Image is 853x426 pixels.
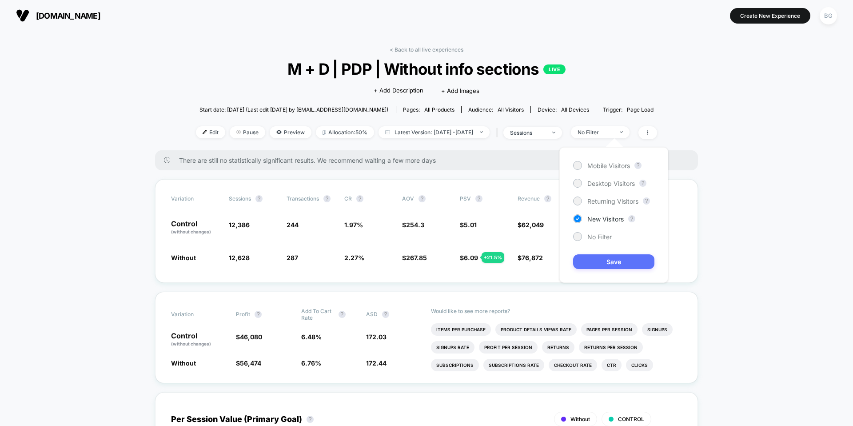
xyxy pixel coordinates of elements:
[549,359,597,371] li: Checkout Rate
[627,106,654,113] span: Page Load
[639,180,646,187] button: ?
[441,87,479,94] span: + Add Images
[236,333,262,341] span: $
[820,7,837,24] div: BG
[570,416,590,422] span: Without
[240,359,261,367] span: 56,474
[229,221,250,229] span: 12,386
[301,333,322,341] span: 6.48 %
[542,341,574,354] li: Returns
[479,341,538,354] li: Profit Per Session
[171,308,220,321] span: Variation
[581,323,638,336] li: Pages Per Session
[518,195,540,202] span: Revenue
[179,157,680,164] span: There are still no statistically significant results. We recommend waiting a few more days
[464,221,477,229] span: 5.01
[530,106,596,113] span: Device:
[203,130,207,134] img: edit
[603,106,654,113] div: Trigger:
[287,221,299,229] span: 244
[402,221,424,229] span: $
[620,131,623,133] img: end
[495,323,577,336] li: Product Details Views Rate
[419,195,426,202] button: ?
[323,195,331,202] button: ?
[344,254,364,261] span: 2.27 %
[628,215,635,222] button: ?
[424,106,454,113] span: all products
[402,195,414,202] span: AOV
[552,132,555,133] img: end
[240,333,262,341] span: 46,080
[587,180,635,187] span: Desktop Visitors
[229,195,251,202] span: Sessions
[483,359,544,371] li: Subscriptions Rate
[255,311,262,318] button: ?
[379,126,490,138] span: Latest Version: [DATE] - [DATE]
[196,126,225,138] span: Edit
[13,8,103,23] button: [DOMAIN_NAME]
[544,195,551,202] button: ?
[464,254,478,261] span: 6.09
[366,333,387,341] span: 172.03
[270,126,311,138] span: Preview
[366,311,378,317] span: ASD
[643,197,650,205] button: ?
[219,60,634,78] span: M + D | PDP | Without info sections
[579,341,643,354] li: Returns Per Session
[36,11,100,20] span: [DOMAIN_NAME]
[307,416,314,423] button: ?
[587,162,630,169] span: Mobile Visitors
[817,7,840,25] button: BG
[382,311,389,318] button: ?
[236,311,250,317] span: Profit
[339,311,346,318] button: ?
[301,359,321,367] span: 6.76 %
[543,64,566,74] p: LIVE
[230,126,265,138] span: Pause
[171,229,211,234] span: (without changes)
[402,254,427,261] span: $
[431,341,474,354] li: Signups Rate
[229,254,250,261] span: 12,628
[460,195,471,202] span: PSV
[475,195,482,202] button: ?
[482,252,504,263] div: + 21.5 %
[236,359,261,367] span: $
[431,359,479,371] li: Subscriptions
[385,130,390,134] img: calendar
[287,254,298,261] span: 287
[522,221,544,229] span: 62,049
[518,254,543,261] span: $
[634,162,642,169] button: ?
[561,106,589,113] span: all devices
[431,308,682,314] p: Would like to see more reports?
[236,130,241,134] img: end
[460,254,478,261] span: $
[642,323,673,336] li: Signups
[171,195,220,202] span: Variation
[730,8,810,24] button: Create New Experience
[344,195,352,202] span: CR
[390,46,463,53] a: < Back to all live experiences
[301,308,334,321] span: Add To Cart Rate
[403,106,454,113] div: Pages:
[587,197,638,205] span: Returning Visitors
[366,359,387,367] span: 172.44
[171,220,220,235] p: Control
[618,416,644,422] span: CONTROL
[16,9,29,22] img: Visually logo
[356,195,363,202] button: ?
[510,129,546,136] div: sessions
[460,221,477,229] span: $
[171,341,211,346] span: (without changes)
[171,332,227,347] p: Control
[199,106,388,113] span: Start date: [DATE] (Last edit [DATE] by [EMAIL_ADDRESS][DOMAIN_NAME])
[480,131,483,133] img: end
[406,221,424,229] span: 254.3
[468,106,524,113] div: Audience:
[626,359,653,371] li: Clicks
[587,215,624,223] span: New Visitors
[406,254,427,261] span: 267.85
[316,126,374,138] span: Allocation: 50%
